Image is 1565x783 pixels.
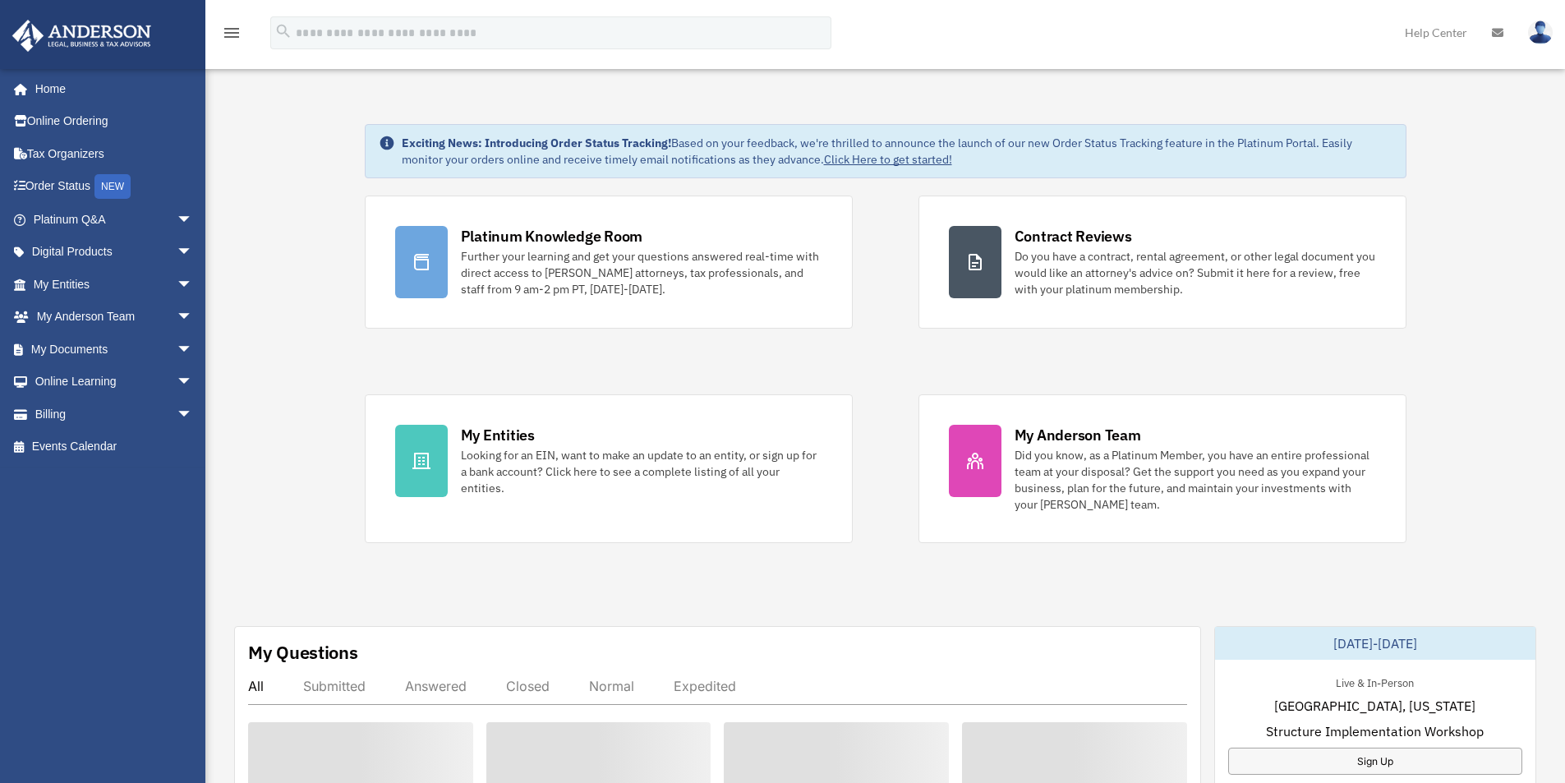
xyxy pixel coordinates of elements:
[177,333,209,366] span: arrow_drop_down
[12,366,218,398] a: Online Learningarrow_drop_down
[248,678,264,694] div: All
[1215,627,1535,660] div: [DATE]-[DATE]
[1015,447,1376,513] div: Did you know, as a Platinum Member, you have an entire professional team at your disposal? Get th...
[177,236,209,269] span: arrow_drop_down
[303,678,366,694] div: Submitted
[1274,696,1475,716] span: [GEOGRAPHIC_DATA], [US_STATE]
[461,447,822,496] div: Looking for an EIN, want to make an update to an entity, or sign up for a bank account? Click her...
[402,135,1392,168] div: Based on your feedback, we're thrilled to announce the launch of our new Order Status Tracking fe...
[12,137,218,170] a: Tax Organizers
[1228,748,1522,775] a: Sign Up
[12,203,218,236] a: Platinum Q&Aarrow_drop_down
[1015,248,1376,297] div: Do you have a contract, rental agreement, or other legal document you would like an attorney's ad...
[274,22,292,40] i: search
[1015,226,1132,246] div: Contract Reviews
[7,20,156,52] img: Anderson Advisors Platinum Portal
[1266,721,1484,741] span: Structure Implementation Workshop
[12,72,209,105] a: Home
[177,366,209,399] span: arrow_drop_down
[365,394,853,543] a: My Entities Looking for an EIN, want to make an update to an entity, or sign up for a bank accoun...
[824,152,952,167] a: Click Here to get started!
[12,398,218,431] a: Billingarrow_drop_down
[506,678,550,694] div: Closed
[461,248,822,297] div: Further your learning and get your questions answered real-time with direct access to [PERSON_NAM...
[12,170,218,204] a: Order StatusNEW
[1015,425,1141,445] div: My Anderson Team
[461,226,643,246] div: Platinum Knowledge Room
[365,196,853,329] a: Platinum Knowledge Room Further your learning and get your questions answered real-time with dire...
[12,105,218,138] a: Online Ordering
[589,678,634,694] div: Normal
[248,640,358,665] div: My Questions
[12,301,218,334] a: My Anderson Teamarrow_drop_down
[1528,21,1553,44] img: User Pic
[177,203,209,237] span: arrow_drop_down
[405,678,467,694] div: Answered
[222,29,242,43] a: menu
[674,678,736,694] div: Expedited
[177,268,209,302] span: arrow_drop_down
[461,425,535,445] div: My Entities
[222,23,242,43] i: menu
[177,398,209,431] span: arrow_drop_down
[12,431,218,463] a: Events Calendar
[94,174,131,199] div: NEW
[918,394,1406,543] a: My Anderson Team Did you know, as a Platinum Member, you have an entire professional team at your...
[177,301,209,334] span: arrow_drop_down
[12,236,218,269] a: Digital Productsarrow_drop_down
[918,196,1406,329] a: Contract Reviews Do you have a contract, rental agreement, or other legal document you would like...
[12,333,218,366] a: My Documentsarrow_drop_down
[12,268,218,301] a: My Entitiesarrow_drop_down
[1323,673,1427,690] div: Live & In-Person
[402,136,671,150] strong: Exciting News: Introducing Order Status Tracking!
